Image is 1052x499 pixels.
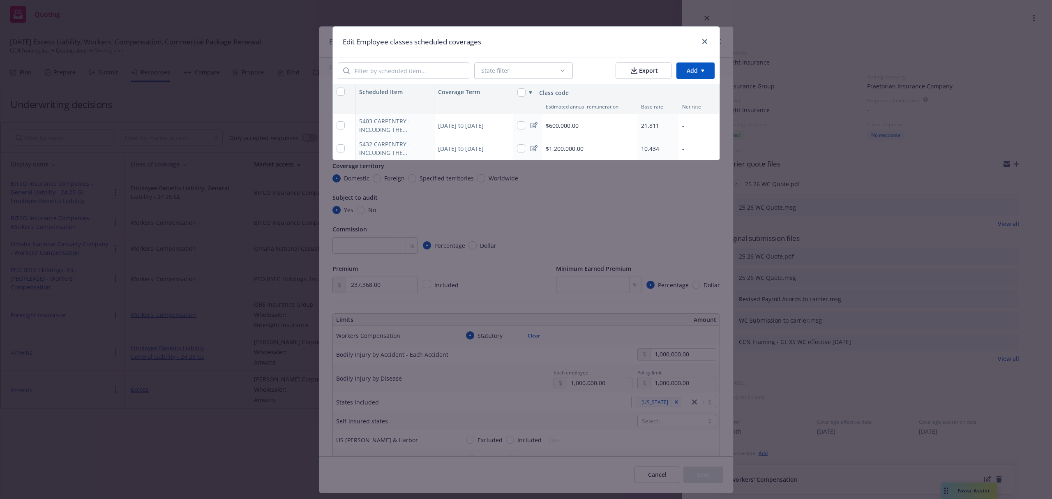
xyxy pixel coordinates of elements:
div: Scheduled Item [355,84,434,99]
button: Resize column [718,99,720,114]
button: Resize column [677,99,679,114]
input: Select [517,121,525,129]
input: Filter by scheduled item... [350,63,469,79]
span: $1,200,000.00 [546,144,584,153]
div: [DATE] to [DATE] [434,137,513,160]
div: Estimated annual remuneration [542,99,637,114]
div: [DATE] to [DATE] [434,114,513,137]
input: Select [337,144,345,152]
span: Add [687,67,698,75]
span: 10.434 [641,145,659,152]
svg: Search [343,67,350,74]
input: Select [337,121,345,129]
button: Add [676,62,715,79]
button: Export [616,62,671,79]
button: Resize column [636,99,638,114]
div: Base rate [637,99,678,114]
a: close [700,37,710,46]
div: Class code [539,88,700,97]
div: State filter [481,67,559,75]
div: Coverage Term [434,84,513,99]
span: 21.811 [641,122,659,129]
div: 5432 CARPENTRY - INCLUDING THE INSTALLATION OF INTERIOR TRIM, , DOORS AND CABINET WORK IN CONNECT... [359,140,421,157]
h1: Edit Employee classes scheduled coverages [343,37,481,47]
span: $600,000.00 [546,121,579,130]
div: 5403 CARPENTRY - INCLUDING THE INSTALLATION OF INTERIOR TRIM, DOORS AND CABINET WORK IN CONNECTIO... [359,117,421,134]
input: Select all [337,88,345,96]
span: - [682,122,684,129]
span: - [682,145,684,152]
div: Net rate [678,99,720,114]
input: Select [517,144,525,152]
button: Resize column [512,99,514,114]
button: Resize column [433,99,435,114]
input: Select all [517,88,526,97]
